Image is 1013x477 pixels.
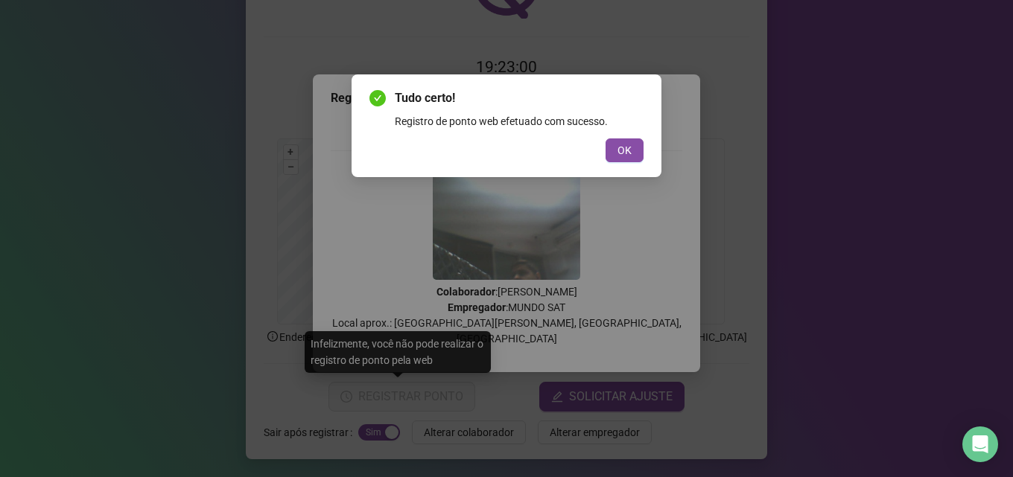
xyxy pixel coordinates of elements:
span: Tudo certo! [395,89,644,107]
div: Open Intercom Messenger [962,426,998,462]
span: OK [617,142,632,159]
div: Registro de ponto web efetuado com sucesso. [395,113,644,129]
span: check-circle [369,90,386,106]
button: OK [606,138,644,162]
